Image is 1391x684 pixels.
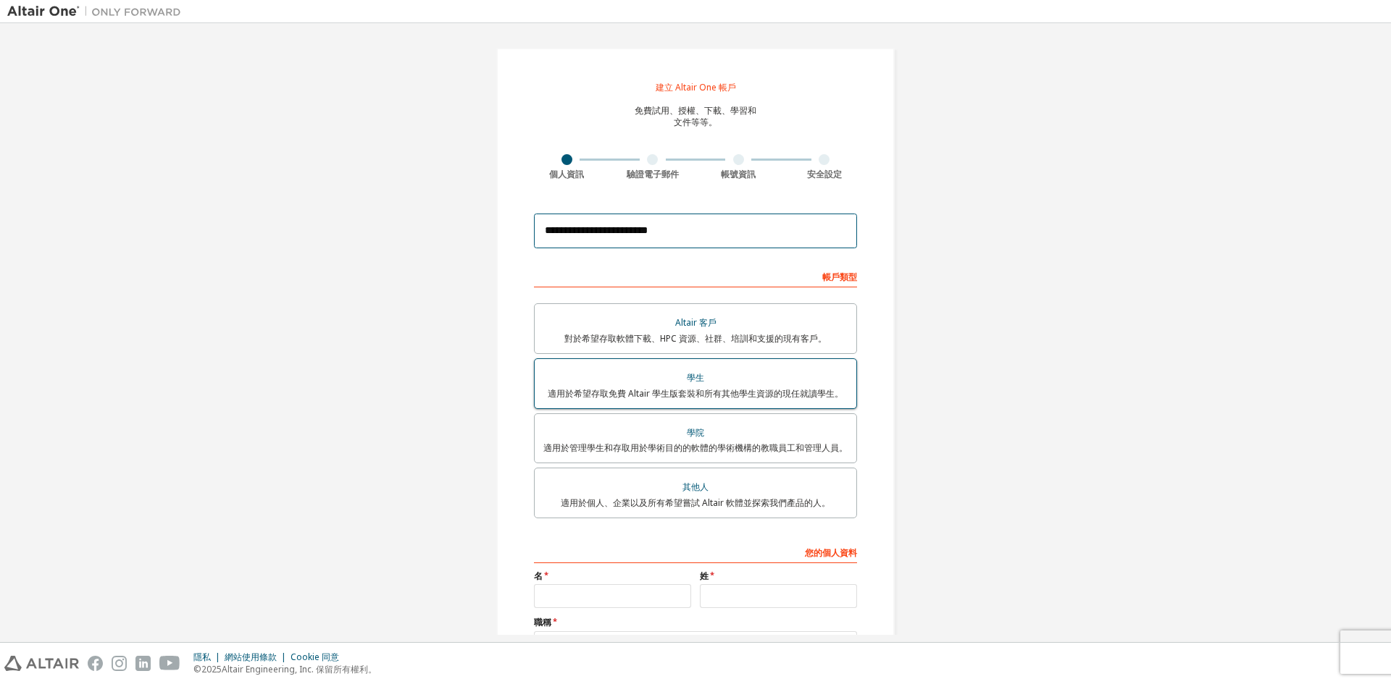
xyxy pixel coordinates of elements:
font: 免費試用、授權、下載、學習和 [635,104,756,117]
font: 建立 Altair One 帳戶 [656,81,736,93]
font: 網站使用條款 [225,651,277,663]
font: 您的個人資料 [805,546,857,559]
font: 文件等等。 [674,116,717,128]
img: facebook.svg [88,656,103,671]
font: 2025 [201,663,222,675]
font: © [193,663,201,675]
img: altair_logo.svg [4,656,79,671]
img: instagram.svg [112,656,127,671]
font: 適用於希望存取免費 Altair 學生版套裝和所有其他學生資源的現任就讀學生。 [548,387,843,400]
font: 學院 [687,426,704,439]
img: youtube.svg [159,656,180,671]
font: 名 [534,570,543,582]
font: 個人資訊 [549,168,584,180]
font: 隱私 [193,651,211,663]
font: Cookie 同意 [291,651,339,663]
font: 驗證電子郵件 [627,168,679,180]
font: 適用於個人、企業以及所有希望嘗試 Altair 軟體並探索我們產品的人。 [561,497,830,509]
img: 牽牛星一號 [7,4,188,19]
font: 帳號資訊 [721,168,756,180]
font: 適用於管理學生和存取用於學術目的的軟體的學術機構的教職員工和管理人員。 [543,442,848,454]
font: 學生 [687,371,704,384]
font: 其他人 [682,481,709,493]
font: 對於希望存取軟體下載、HPC 資源、社群、培訓和支援的現有客戶。 [564,332,827,345]
font: 帳戶類型 [822,271,857,283]
font: Altair Engineering, Inc. 保留所有權利。 [222,663,377,675]
font: 姓 [700,570,709,582]
font: Altair 客戶 [675,316,717,329]
font: 職稱 [534,616,551,628]
img: linkedin.svg [135,656,151,671]
font: 安全設定 [807,168,842,180]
